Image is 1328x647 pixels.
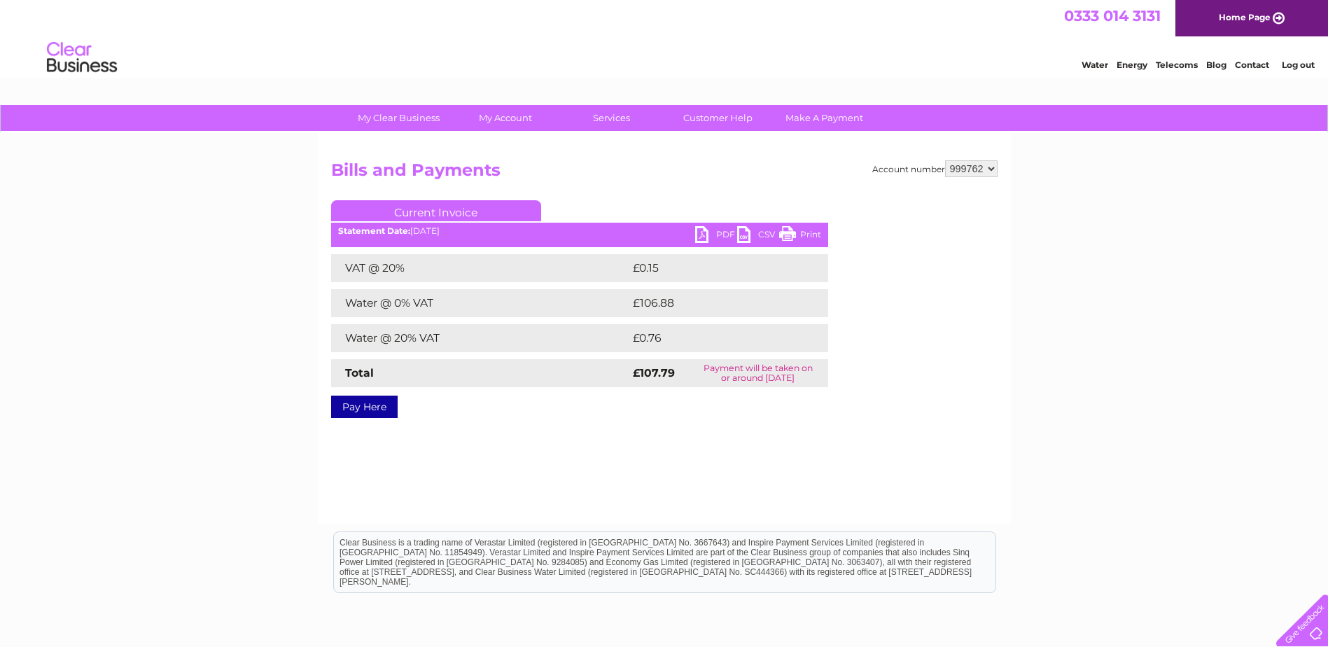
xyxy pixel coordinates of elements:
[331,254,629,282] td: VAT @ 20%
[688,359,828,387] td: Payment will be taken on or around [DATE]
[331,160,998,187] h2: Bills and Payments
[767,105,882,131] a: Make A Payment
[331,226,828,236] div: [DATE]
[779,226,821,246] a: Print
[629,254,793,282] td: £0.15
[660,105,776,131] a: Customer Help
[345,366,374,380] strong: Total
[629,289,803,317] td: £106.88
[633,366,675,380] strong: £107.79
[331,200,541,221] a: Current Invoice
[1117,60,1147,70] a: Energy
[341,105,456,131] a: My Clear Business
[872,160,998,177] div: Account number
[447,105,563,131] a: My Account
[1064,7,1161,25] a: 0333 014 3131
[629,324,795,352] td: £0.76
[554,105,669,131] a: Services
[338,225,410,236] b: Statement Date:
[331,396,398,418] a: Pay Here
[334,8,995,68] div: Clear Business is a trading name of Verastar Limited (registered in [GEOGRAPHIC_DATA] No. 3667643...
[695,226,737,246] a: PDF
[1235,60,1269,70] a: Contact
[331,324,629,352] td: Water @ 20% VAT
[1156,60,1198,70] a: Telecoms
[1206,60,1226,70] a: Blog
[331,289,629,317] td: Water @ 0% VAT
[1282,60,1315,70] a: Log out
[46,36,118,79] img: logo.png
[737,226,779,246] a: CSV
[1082,60,1108,70] a: Water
